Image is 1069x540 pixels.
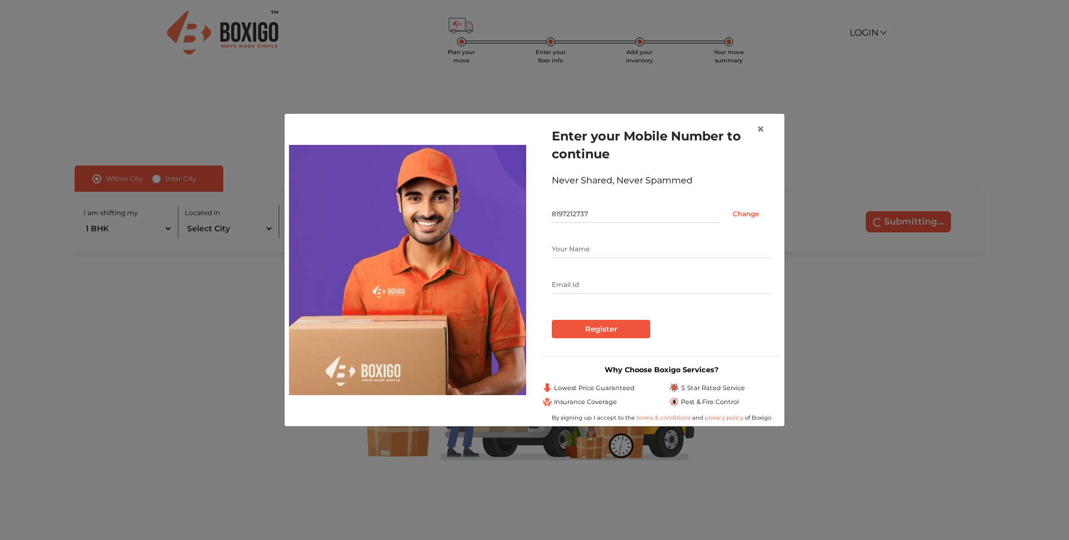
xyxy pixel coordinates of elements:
[554,397,617,407] span: Insurance Coverage
[552,127,771,163] h1: Enter your Mobile Number to continue
[552,320,650,339] input: Register
[681,383,745,393] span: 5 Star Rated Service
[552,174,771,187] div: Never Shared, Never Spammed
[543,366,780,374] h3: Why Choose Boxigo Services?
[552,276,771,294] input: Email Id
[554,383,635,393] span: Lowest Price Guaranteed
[720,205,771,223] input: Change
[703,414,745,421] a: privacy policy
[757,121,764,137] span: ×
[552,205,720,223] input: Mobile No
[636,414,692,421] a: terms & conditions
[552,240,771,258] input: Your Name
[681,397,739,407] span: Pest & Fire Control
[748,114,773,145] button: Close
[543,413,780,422] div: By signing up I accept to the and of Boxigo
[289,145,526,395] img: relocation-img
